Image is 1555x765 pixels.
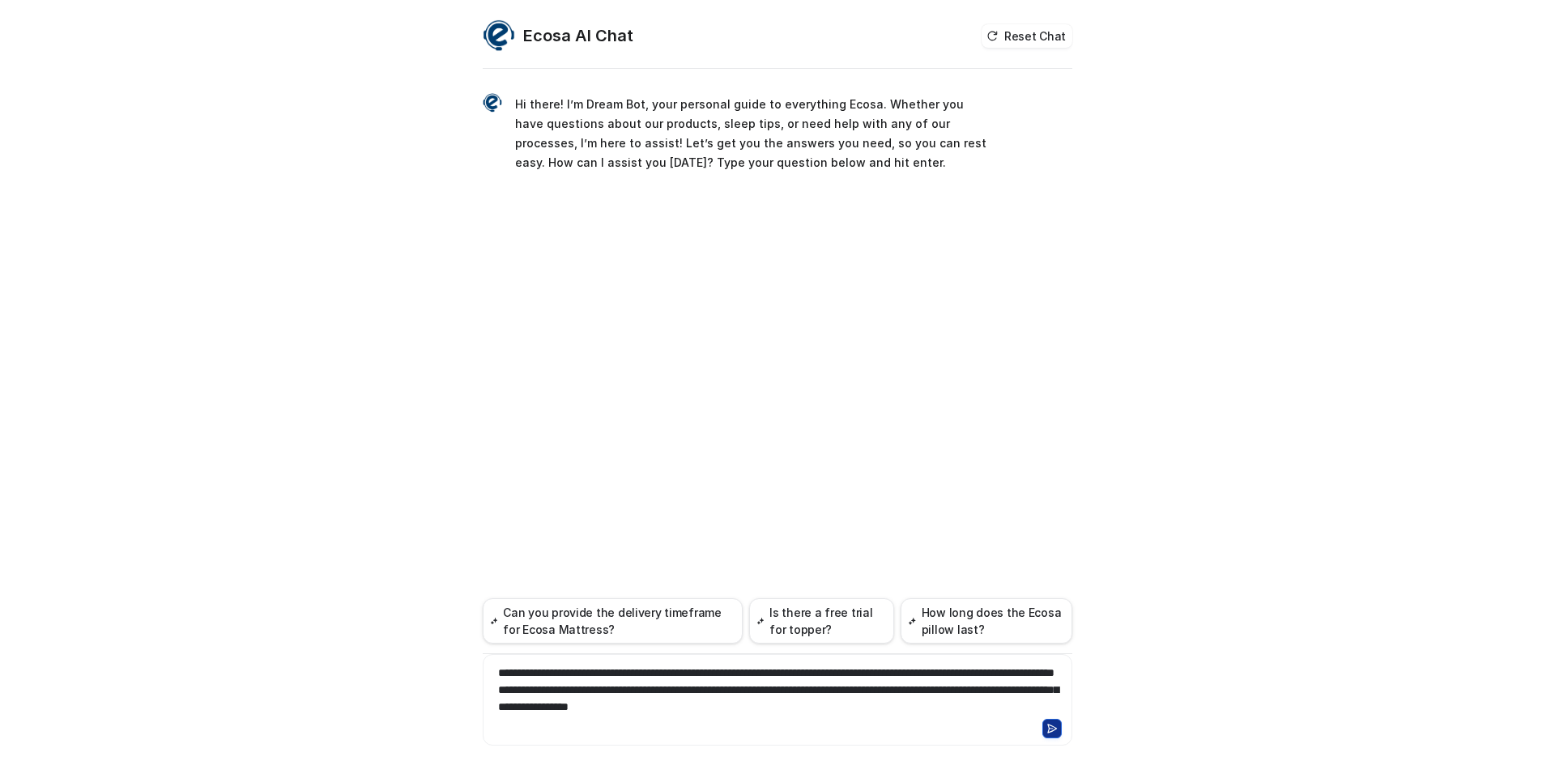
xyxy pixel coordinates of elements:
[982,24,1072,48] button: Reset Chat
[523,24,633,47] h2: Ecosa AI Chat
[483,93,502,113] img: Widget
[483,19,515,52] img: Widget
[749,598,894,644] button: Is there a free trial for topper?
[901,598,1072,644] button: How long does the Ecosa pillow last?
[515,95,989,172] p: Hi there! I’m Dream Bot, your personal guide to everything Ecosa. Whether you have questions abou...
[483,598,743,644] button: Can you provide the delivery timeframe for Ecosa Mattress?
